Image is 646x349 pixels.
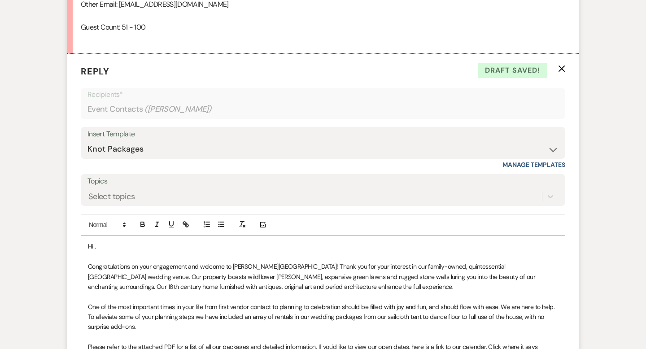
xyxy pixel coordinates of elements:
div: Insert Template [87,128,559,141]
div: Select topics [88,191,135,203]
span: Hi , [88,242,96,250]
span: Congratulations on your engagement and welcome to [PERSON_NAME][GEOGRAPHIC_DATA]! Thank you for y... [88,262,537,291]
p: Recipients* [87,89,559,100]
a: Manage Templates [502,161,565,169]
div: Event Contacts [87,100,559,118]
span: Draft saved! [478,63,547,78]
span: One of the most important times in your life from first vendor contact to planning to celebration... [88,303,556,331]
span: Reply [81,65,109,77]
span: ( [PERSON_NAME] ) [144,103,212,115]
label: Topics [87,175,559,188]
